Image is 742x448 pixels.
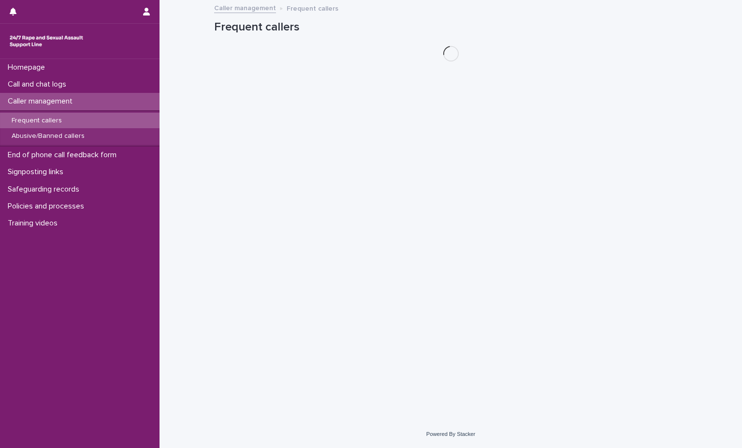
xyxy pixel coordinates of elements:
[4,117,70,125] p: Frequent callers
[4,150,124,160] p: End of phone call feedback form
[4,63,53,72] p: Homepage
[4,97,80,106] p: Caller management
[287,2,338,13] p: Frequent callers
[4,202,92,211] p: Policies and processes
[214,20,688,34] h1: Frequent callers
[4,219,65,228] p: Training videos
[4,80,74,89] p: Call and chat logs
[4,132,92,140] p: Abusive/Banned callers
[4,185,87,194] p: Safeguarding records
[214,2,276,13] a: Caller management
[4,167,71,177] p: Signposting links
[426,431,475,437] a: Powered By Stacker
[8,31,85,51] img: rhQMoQhaT3yELyF149Cw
